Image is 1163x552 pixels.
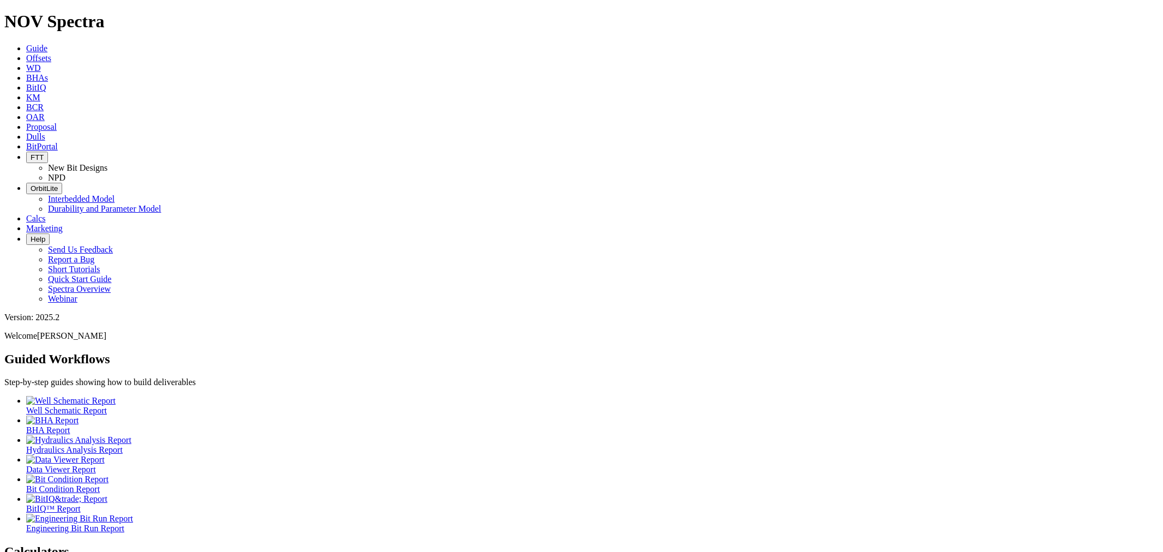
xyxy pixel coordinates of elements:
[26,494,107,504] img: BitIQ&trade; Report
[26,475,109,484] img: Bit Condition Report
[26,396,1159,415] a: Well Schematic Report Well Schematic Report
[26,53,51,63] a: Offsets
[48,274,111,284] a: Quick Start Guide
[26,183,62,194] button: OrbitLite
[26,425,70,435] span: BHA Report
[26,514,133,524] img: Engineering Bit Run Report
[26,396,116,406] img: Well Schematic Report
[26,494,1159,513] a: BitIQ&trade; Report BitIQ™ Report
[48,163,107,172] a: New Bit Designs
[4,377,1159,387] p: Step-by-step guides showing how to build deliverables
[26,63,41,73] a: WD
[26,445,123,454] span: Hydraulics Analysis Report
[26,504,81,513] span: BitIQ™ Report
[26,455,1159,474] a: Data Viewer Report Data Viewer Report
[26,406,107,415] span: Well Schematic Report
[26,416,1159,435] a: BHA Report BHA Report
[26,435,131,445] img: Hydraulics Analysis Report
[26,514,1159,533] a: Engineering Bit Run Report Engineering Bit Run Report
[48,255,94,264] a: Report a Bug
[26,93,40,102] a: KM
[26,83,46,92] a: BitIQ
[26,152,48,163] button: FTT
[26,475,1159,494] a: Bit Condition Report Bit Condition Report
[26,524,124,533] span: Engineering Bit Run Report
[48,265,100,274] a: Short Tutorials
[48,284,111,293] a: Spectra Overview
[26,416,79,425] img: BHA Report
[26,112,45,122] a: OAR
[26,44,47,53] a: Guide
[4,11,1159,32] h1: NOV Spectra
[26,103,44,112] a: BCR
[4,352,1159,367] h2: Guided Workflows
[26,233,50,245] button: Help
[48,204,161,213] a: Durability and Parameter Model
[48,173,65,182] a: NPD
[31,235,45,243] span: Help
[26,214,46,223] a: Calcs
[26,435,1159,454] a: Hydraulics Analysis Report Hydraulics Analysis Report
[4,313,1159,322] div: Version: 2025.2
[4,331,1159,341] p: Welcome
[26,122,57,131] a: Proposal
[37,331,106,340] span: [PERSON_NAME]
[48,245,113,254] a: Send Us Feedback
[26,224,63,233] a: Marketing
[31,153,44,161] span: FTT
[31,184,58,193] span: OrbitLite
[48,194,115,203] a: Interbedded Model
[26,132,45,141] a: Dulls
[26,465,96,474] span: Data Viewer Report
[26,73,48,82] a: BHAs
[48,294,77,303] a: Webinar
[26,142,58,151] a: BitPortal
[26,455,105,465] img: Data Viewer Report
[26,484,100,494] span: Bit Condition Report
